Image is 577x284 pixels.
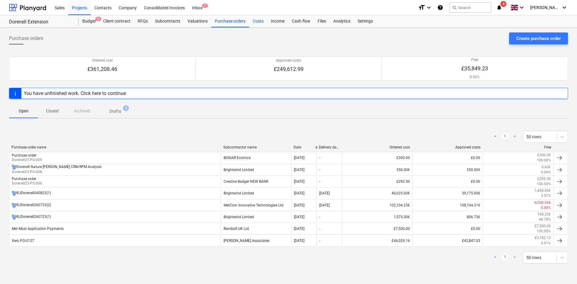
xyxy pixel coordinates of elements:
a: Next page [511,133,518,140]
a: Client contract [99,15,134,27]
div: Delivery date [319,145,339,149]
div: Free [485,145,551,149]
div: Ramboll UK Ltd [221,224,292,234]
div: 108,104.31€ [412,200,483,210]
div: 39,175.00€ [412,188,483,198]
div: Approved costs [415,145,481,149]
a: Subcontracts [151,15,184,27]
div: - [319,168,320,172]
div: BiGGAR Ecomics [221,153,292,163]
div: 102,104.25€ [342,200,412,210]
div: Analytics [330,15,354,27]
i: format_size [418,4,425,11]
div: 40,625.00€ [342,188,412,198]
div: [DATE] [294,179,304,184]
a: Files [314,15,330,27]
div: Dorenell Extension [9,19,72,25]
div: Ordered cost [344,145,410,149]
div: £300.00 [342,153,412,163]
div: [DATE] [294,156,304,160]
a: Budget9+ [79,15,99,27]
div: [DATE] [294,227,304,231]
p: Dorenell23-PO-006 [12,181,42,186]
div: - [319,227,320,231]
div: Purchase order [12,153,36,157]
div: - [319,215,320,219]
div: Met Mast Application Payments [12,227,64,231]
div: Purchase order [12,177,36,181]
p: -6,000.06€ [534,200,551,205]
p: £361,208.46 [87,66,117,73]
span: Purchase orders [9,35,43,42]
div: Brightwind Limited [221,188,292,198]
p: £35,849.23 [461,65,488,72]
span: [PERSON_NAME] [530,5,560,10]
a: Previous page [492,254,499,261]
p: Approved costs [274,58,304,63]
a: Previous page [492,133,499,140]
div: [DATE] [294,203,304,207]
div: Brightwind Limited [221,165,292,175]
p: Free [461,57,488,63]
a: Valuations [184,15,211,27]
div: £292.50 [342,176,412,187]
div: £0.00 [412,153,483,163]
div: Purchase order has a different currency from the budget [12,203,17,208]
div: - [319,179,320,184]
div: Subcontractor name [223,145,289,149]
div: Budget [79,15,99,27]
div: 550.00€ [412,165,483,175]
span: 3 [123,105,129,111]
div: £46,029.16 [342,235,412,246]
p: -5.88% [540,205,551,210]
i: keyboard_arrow_down [518,4,525,11]
button: Create purchase order [509,32,568,44]
div: [DATE] [319,203,330,207]
div: Create purchase order [516,35,561,42]
p: £249,612.99 [274,66,304,73]
div: [DATE] [294,191,304,195]
a: RFQs [134,15,151,27]
p: 0.00% [541,170,551,175]
i: Knowledge base [437,4,443,11]
p: 0.00€ [542,165,551,170]
div: - [319,239,320,243]
div: MetCom Innovative Technologies Ltd [221,200,292,210]
p: Ordered cost [87,58,117,63]
a: Purchase orders [211,15,249,27]
div: Xero PO-0127 [12,239,34,243]
p: 3.57% [541,193,551,198]
iframe: Chat Widget [547,255,577,284]
div: Purchase order has a different currency from the budget [12,215,17,219]
a: Page 1 is your current page [501,133,508,140]
div: [DATE] [294,168,304,172]
div: RJDorenell260723(1) [17,215,51,219]
div: 550.00€ [342,165,412,175]
div: [DATE] [294,239,304,243]
div: £7,500.00 [342,224,412,234]
span: search [452,5,457,10]
div: 1,575.00€ [342,212,412,222]
p: £292.50 [537,176,551,182]
p: £300.00 [537,153,551,158]
p: Open [16,108,31,114]
button: Search [449,2,491,13]
a: Cash flow [288,15,314,27]
p: 1,450.00€ [535,188,551,193]
div: Creative Badger NEW BANK [221,176,292,187]
div: £42,847.03 [412,235,483,246]
a: Page 1 is your current page [501,254,508,261]
p: Dorenell23-PO-008 [12,169,102,175]
i: keyboard_arrow_down [561,4,568,11]
i: keyboard_arrow_down [425,4,432,11]
p: Closed [45,108,60,114]
a: Costs [249,15,267,27]
p: £7,500.00 [535,224,551,229]
span: 9+ [95,17,101,21]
